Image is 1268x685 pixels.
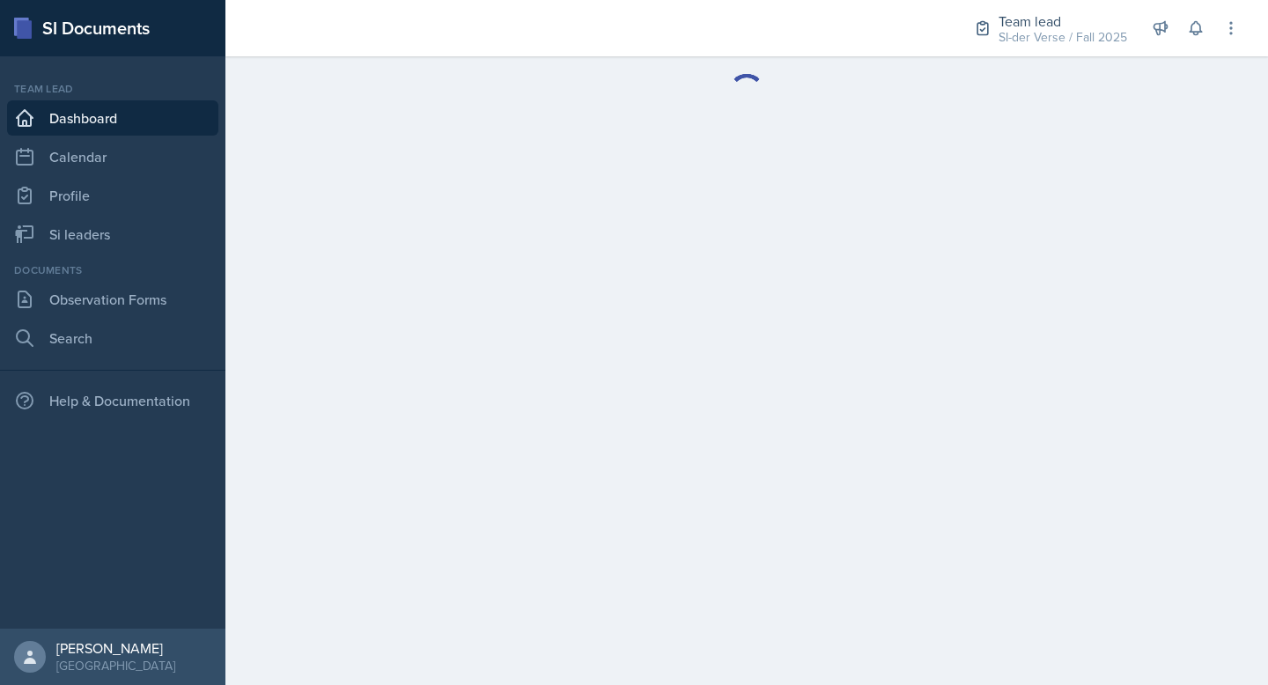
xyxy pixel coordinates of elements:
div: SI-der Verse / Fall 2025 [999,28,1127,47]
a: Dashboard [7,100,218,136]
a: Search [7,320,218,356]
div: Team lead [7,81,218,97]
div: Documents [7,262,218,278]
div: Team lead [999,11,1127,32]
div: [PERSON_NAME] [56,639,175,657]
a: Observation Forms [7,282,218,317]
a: Profile [7,178,218,213]
div: Help & Documentation [7,383,218,418]
a: Si leaders [7,217,218,252]
div: [GEOGRAPHIC_DATA] [56,657,175,674]
a: Calendar [7,139,218,174]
